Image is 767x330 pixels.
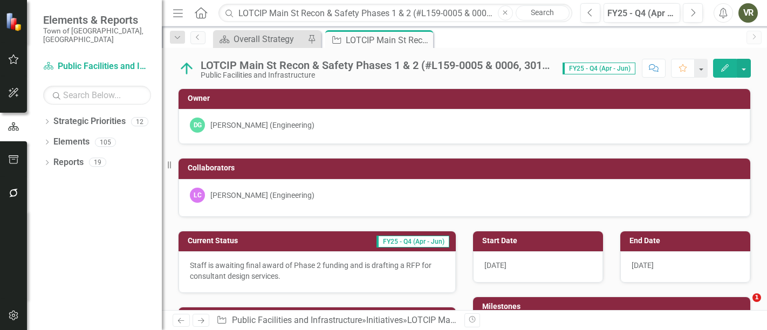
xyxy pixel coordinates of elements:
[482,302,745,311] h3: Milestones
[89,158,106,167] div: 19
[346,33,430,47] div: LOTCIP Main St Recon & Safety Phases 1 & 2 (#L159-0005 & 0006, 30147 & TBD)
[232,315,362,325] a: Public Facilities and Infrastructure
[53,156,84,169] a: Reports
[629,237,745,245] h3: End Date
[43,86,151,105] input: Search Below...
[190,260,444,281] p: Staff is awaiting final award of Phase 2 funding and is drafting a RFP for consultant design serv...
[95,137,116,147] div: 105
[210,120,314,130] div: [PERSON_NAME] (Engineering)
[730,293,756,319] iframe: Intercom live chat
[43,60,151,73] a: Public Facilities and Infrastructure
[563,63,635,74] span: FY25 - Q4 (Apr - Jun)
[216,32,305,46] a: Overall Strategy
[607,7,676,20] div: FY25 - Q4 (Apr - Jun)
[188,237,294,245] h3: Current Status
[407,315,718,325] div: LOTCIP Main St Recon & Safety Phases 1 & 2 (#L159-0005 & 0006, 30147 & TBD)
[5,12,24,31] img: ClearPoint Strategy
[201,59,552,71] div: LOTCIP Main St Recon & Safety Phases 1 & 2 (#L159-0005 & 0006, 30147 & TBD)
[190,188,205,203] div: LC
[188,94,745,102] h3: Owner
[53,115,126,128] a: Strategic Priorities
[366,315,403,325] a: Initiatives
[53,136,90,148] a: Elements
[131,117,148,126] div: 12
[216,314,456,327] div: » »
[516,5,570,20] a: Search
[218,4,572,23] input: Search ClearPoint...
[234,32,305,46] div: Overall Strategy
[752,293,761,302] span: 1
[604,3,680,23] button: FY25 - Q4 (Apr - Jun)
[201,71,552,79] div: Public Facilities and Infrastructure
[738,3,758,23] button: VR
[43,13,151,26] span: Elements & Reports
[210,190,314,201] div: [PERSON_NAME] (Engineering)
[632,261,654,270] span: [DATE]
[43,26,151,44] small: Town of [GEOGRAPHIC_DATA], [GEOGRAPHIC_DATA]
[190,118,205,133] div: DG
[482,237,598,245] h3: Start Date
[188,164,745,172] h3: Collaborators
[178,60,195,77] img: On Target
[376,236,449,247] span: FY25 - Q4 (Apr - Jun)
[484,261,506,270] span: [DATE]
